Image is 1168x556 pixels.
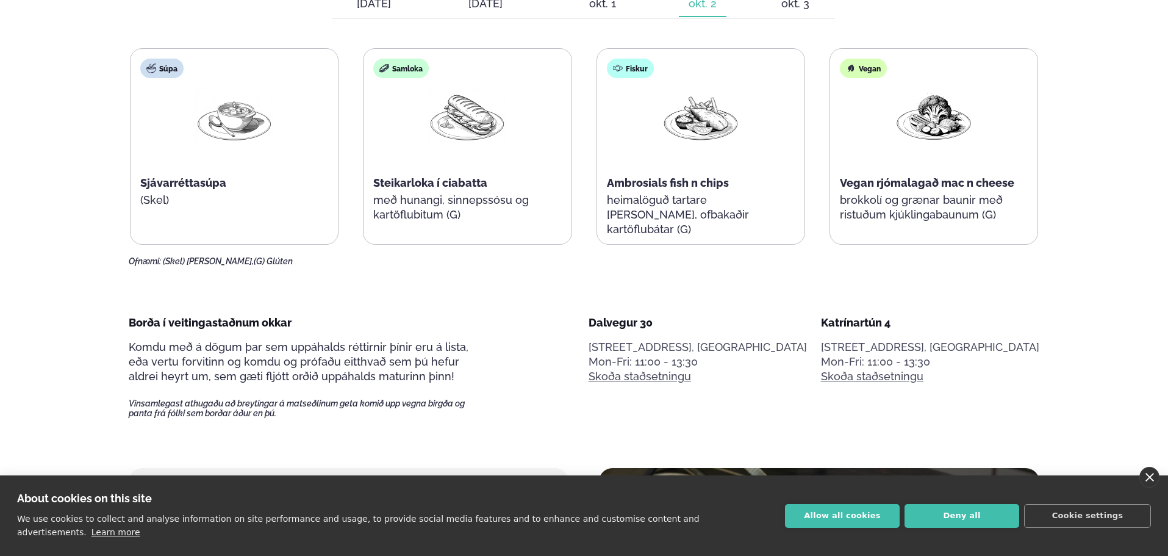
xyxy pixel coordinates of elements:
[129,399,486,418] span: Vinsamlegast athugaðu að breytingar á matseðlinum geta komið upp vegna birgða og panta frá fólki ...
[373,59,429,78] div: Samloka
[840,59,887,78] div: Vegan
[140,176,226,189] span: Sjávarréttasúpa
[785,504,900,528] button: Allow all cookies
[129,256,161,266] span: Ofnæmi:
[129,341,468,383] span: Komdu með á dögum þar sem uppáhalds réttirnir þínir eru á lista, eða vertu forvitinn og komdu og ...
[840,176,1014,189] span: Vegan rjómalagað mac n cheese
[146,63,156,73] img: soup.svg
[840,193,1028,222] p: brokkolí og grænar baunir með ristuðum kjúklingabaunum (G)
[17,492,152,505] strong: About cookies on this site
[1024,504,1151,528] button: Cookie settings
[373,193,561,222] p: með hunangi, sinnepssósu og kartöflubitum (G)
[163,256,254,266] span: (Skel) [PERSON_NAME],
[821,355,1039,369] div: Mon-Fri: 11:00 - 13:30
[428,88,506,145] img: Panini.png
[589,355,807,369] div: Mon-Fri: 11:00 - 13:30
[607,176,729,189] span: Ambrosials fish n chips
[589,340,807,355] p: [STREET_ADDRESS], [GEOGRAPHIC_DATA]
[1139,467,1159,488] a: close
[17,514,700,537] p: We use cookies to collect and analyse information on site performance and usage, to provide socia...
[613,63,623,73] img: fish.svg
[589,369,691,384] a: Skoða staðsetningu
[195,88,273,145] img: Soup.png
[254,256,293,266] span: (G) Glúten
[589,316,807,330] div: Dalvegur 30
[91,527,140,537] a: Learn more
[607,193,795,237] p: heimalöguð tartare [PERSON_NAME], ofbakaðir kartöflubátar (G)
[821,316,1039,330] div: Katrínartún 4
[821,340,1039,355] p: [STREET_ADDRESS], [GEOGRAPHIC_DATA]
[379,63,389,73] img: sandwich-new-16px.svg
[140,193,328,208] p: (Skel)
[607,59,654,78] div: Fiskur
[895,88,973,145] img: Vegan.png
[662,88,740,145] img: Fish-Chips.png
[905,504,1019,528] button: Deny all
[846,63,856,73] img: Vegan.svg
[373,176,487,189] span: Steikarloka í ciabatta
[129,316,292,329] span: Borða í veitingastaðnum okkar
[140,59,184,78] div: Súpa
[821,369,923,384] a: Skoða staðsetningu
